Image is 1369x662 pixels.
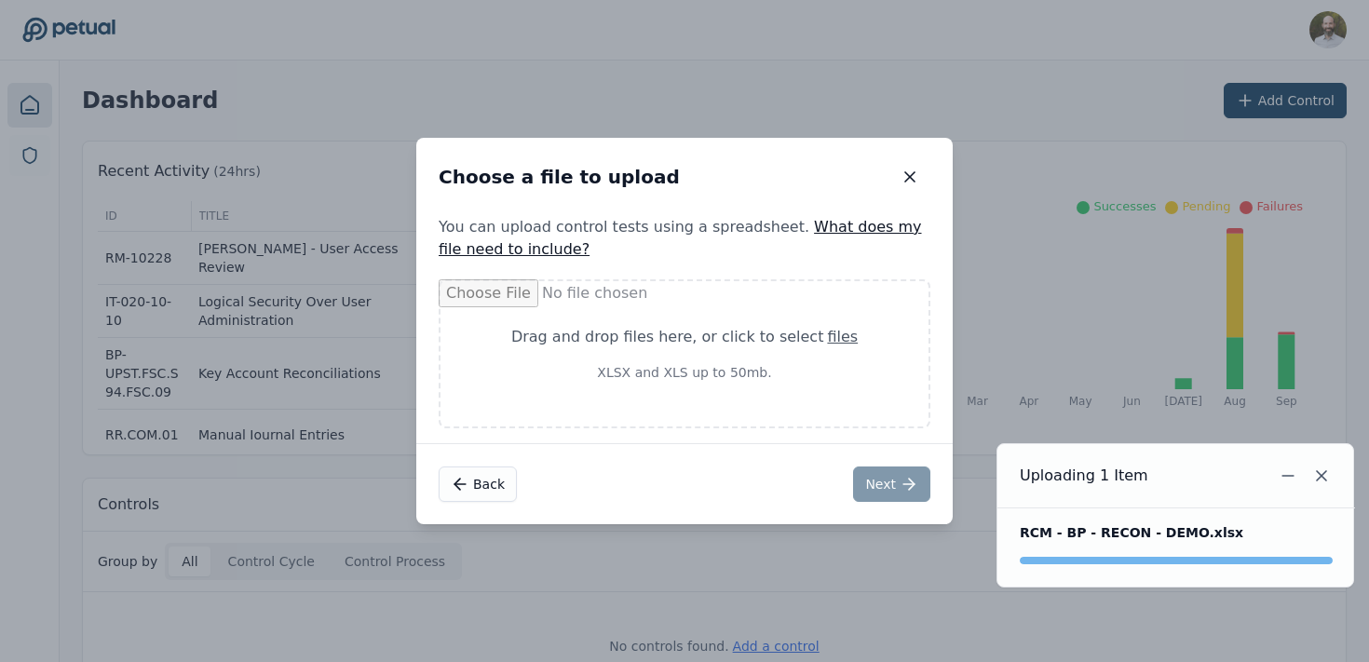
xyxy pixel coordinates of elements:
[1020,465,1148,487] div: Uploading 1 Item
[827,326,858,348] div: files
[853,466,930,502] button: Next
[1020,523,1243,542] div: RCM - BP - RECON - DEMO.xlsx
[511,363,858,382] p: XLSX and XLS up to 50mb.
[1271,459,1305,493] button: Minimize
[439,466,517,502] button: Back
[416,216,953,261] p: You can upload control tests using a spreadsheet.
[511,326,858,348] div: Drag and drop files here , or click to select
[1305,459,1338,493] button: Close
[439,164,680,190] h2: Choose a file to upload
